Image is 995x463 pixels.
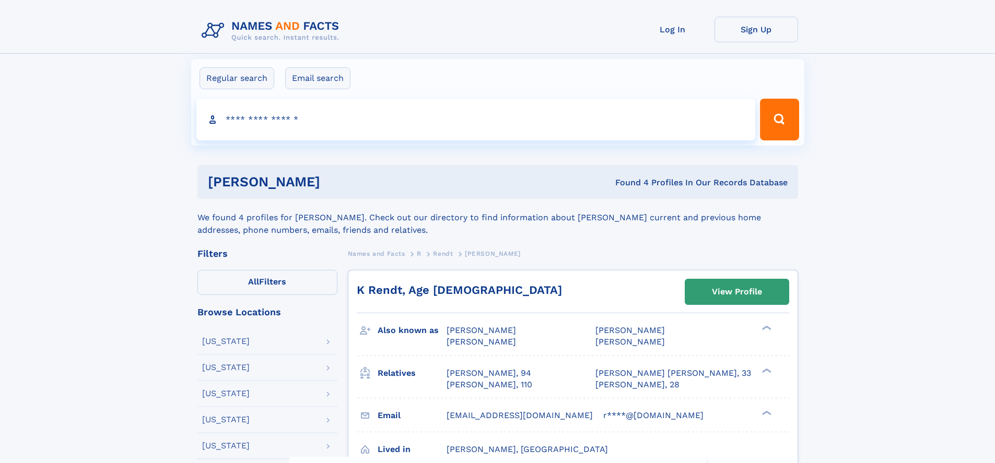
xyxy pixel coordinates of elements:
[378,364,447,382] h3: Relatives
[417,250,422,257] span: R
[447,410,593,420] span: [EMAIL_ADDRESS][DOMAIN_NAME]
[467,177,788,188] div: Found 4 Profiles In Our Records Database
[348,247,405,260] a: Names and Facts
[447,444,608,454] span: [PERSON_NAME], [GEOGRAPHIC_DATA]
[197,17,348,45] img: Logo Names and Facts
[595,367,751,379] a: [PERSON_NAME] [PERSON_NAME], 33
[357,283,562,296] a: K Rendt, Age [DEMOGRAPHIC_DATA]
[197,199,798,236] div: We found 4 profiles for [PERSON_NAME]. Check out our directory to find information about [PERSON_...
[631,17,715,42] a: Log In
[447,325,516,335] span: [PERSON_NAME]
[285,67,350,89] label: Email search
[197,307,337,317] div: Browse Locations
[417,247,422,260] a: R
[759,325,772,331] div: ❯
[760,99,799,140] button: Search Button
[433,250,453,257] span: Rendt
[447,367,531,379] a: [PERSON_NAME], 94
[759,409,772,416] div: ❯
[595,337,665,347] span: [PERSON_NAME]
[447,379,532,390] a: [PERSON_NAME], 110
[202,363,250,372] div: [US_STATE]
[759,367,772,374] div: ❯
[595,325,665,335] span: [PERSON_NAME]
[200,67,274,89] label: Regular search
[433,247,453,260] a: Rendt
[378,322,447,339] h3: Also known as
[202,337,250,346] div: [US_STATE]
[202,442,250,450] div: [US_STATE]
[248,277,259,287] span: All
[202,415,250,424] div: [US_STATE]
[202,389,250,398] div: [US_STATE]
[378,441,447,458] h3: Lived in
[208,175,468,188] h1: [PERSON_NAME]
[378,407,447,424] h3: Email
[595,379,680,390] a: [PERSON_NAME], 28
[196,99,756,140] input: search input
[465,250,521,257] span: [PERSON_NAME]
[715,17,798,42] a: Sign Up
[712,280,762,304] div: View Profile
[197,270,337,295] label: Filters
[197,249,337,258] div: Filters
[685,279,789,304] a: View Profile
[447,337,516,347] span: [PERSON_NAME]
